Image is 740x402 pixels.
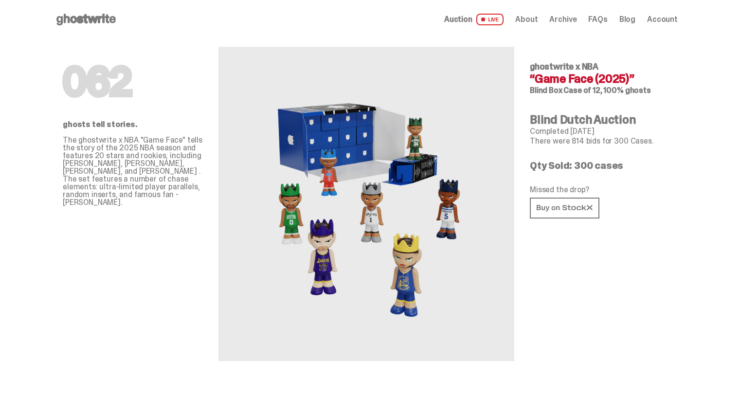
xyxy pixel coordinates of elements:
p: There were 814 bids for 300 Cases. [530,137,670,145]
a: Blog [619,16,635,23]
a: About [515,16,538,23]
h4: “Game Face (2025)” [530,73,670,85]
img: NBA&ldquo;Game Face (2025)&rdquo; [259,70,473,338]
a: Auction LIVE [444,14,504,25]
a: Account [647,16,678,23]
a: Archive [549,16,577,23]
span: Auction [444,16,472,23]
p: ghosts tell stories. [63,121,203,128]
p: Missed the drop? [530,186,670,194]
a: FAQs [588,16,607,23]
p: The ghostwrite x NBA "Game Face" tells the story of the 2025 NBA season and features 20 stars and... [63,136,203,206]
span: ghostwrite x NBA [530,61,598,73]
h1: 062 [63,62,203,101]
h4: Blind Dutch Auction [530,114,670,126]
p: Qty Sold: 300 cases [530,161,670,170]
span: Blind Box [530,85,562,95]
span: Case of 12, 100% ghosts [563,85,650,95]
p: Completed [DATE] [530,128,670,135]
span: LIVE [476,14,504,25]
